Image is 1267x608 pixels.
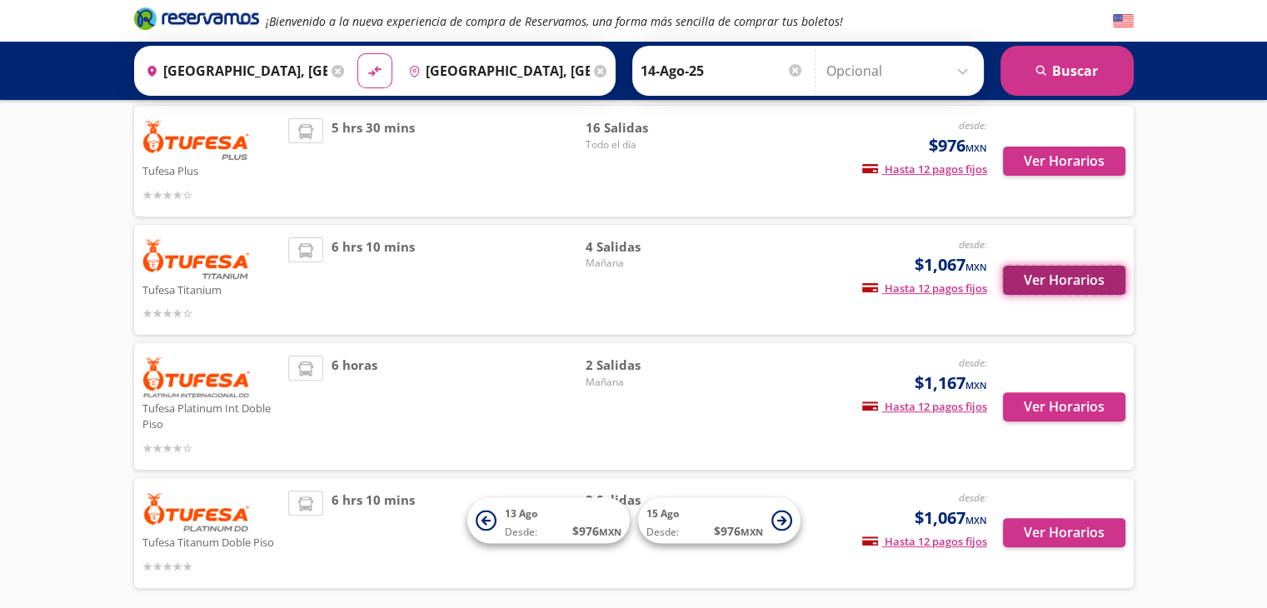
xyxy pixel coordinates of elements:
p: Tufesa Plus [142,160,281,180]
input: Buscar Destino [402,50,590,92]
span: 2 Salidas [586,356,702,375]
span: $ 976 [572,522,621,540]
em: desde: [959,237,987,252]
span: 2 Salidas [586,491,702,510]
span: $ 976 [714,522,763,540]
img: Tufesa Titanium [142,237,251,279]
small: MXN [965,261,987,273]
em: ¡Bienvenido a la nueva experiencia de compra de Reservamos, una forma más sencilla de comprar tus... [266,13,843,29]
em: desde: [959,356,987,370]
button: 13 AgoDesde:$976MXN [467,498,630,544]
span: 15 Ago [646,506,679,521]
em: desde: [959,118,987,132]
span: 16 Salidas [586,118,702,137]
p: Tufesa Platinum Int Doble Piso [142,397,281,433]
span: Mañana [586,375,702,390]
span: Hasta 12 pagos fijos [862,534,987,549]
small: MXN [965,142,987,154]
button: Buscar [1000,46,1134,96]
span: 6 horas [332,356,377,456]
span: Mañana [586,256,702,271]
button: 15 AgoDesde:$976MXN [638,498,801,544]
a: Brand Logo [134,6,259,36]
img: Tufesa Platinum Int Doble Piso [142,356,251,396]
span: $1,067 [915,506,987,531]
input: Elegir Fecha [641,50,804,92]
span: $1,067 [915,252,987,277]
span: Todo el día [586,137,702,152]
img: Tufesa Titanum Doble Piso [142,491,251,532]
span: 6 hrs 10 mins [332,491,415,576]
small: MXN [965,379,987,391]
span: 5 hrs 30 mins [332,118,415,204]
span: Hasta 12 pagos fijos [862,399,987,414]
small: MXN [965,514,987,526]
small: MXN [599,526,621,538]
small: MXN [741,526,763,538]
span: Hasta 12 pagos fijos [862,162,987,177]
em: desde: [959,491,987,505]
span: 6 hrs 10 mins [332,237,415,323]
input: Opcional [826,50,975,92]
i: Brand Logo [134,6,259,31]
p: Tufesa Titanium [142,279,281,299]
button: Ver Horarios [1003,266,1125,295]
img: Tufesa Plus [142,118,251,160]
span: $976 [929,133,987,158]
span: Desde: [505,525,537,540]
button: Ver Horarios [1003,392,1125,421]
span: 13 Ago [505,506,537,521]
span: 4 Salidas [586,237,702,257]
button: Ver Horarios [1003,147,1125,176]
p: Tufesa Titanum Doble Piso [142,531,281,551]
span: Hasta 12 pagos fijos [862,281,987,296]
input: Buscar Origen [139,50,327,92]
span: Desde: [646,525,679,540]
button: English [1113,11,1134,32]
button: Ver Horarios [1003,518,1125,547]
span: $1,167 [915,371,987,396]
